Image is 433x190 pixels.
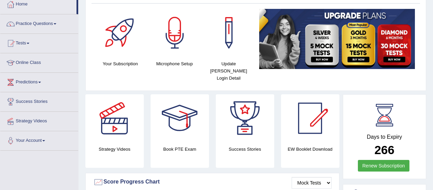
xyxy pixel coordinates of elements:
img: small5.jpg [259,9,415,69]
a: Renew Subscription [358,160,409,172]
b: 266 [375,143,394,157]
a: Online Class [0,53,78,70]
a: Practice Questions [0,14,78,31]
h4: Update [PERSON_NAME] Login Detail [205,60,252,82]
h4: Strategy Videos [85,146,144,153]
h4: Days to Expiry [351,134,419,140]
a: Predictions [0,73,78,90]
h4: EW Booklet Download [281,146,339,153]
a: Strategy Videos [0,112,78,129]
h4: Microphone Setup [151,60,198,67]
a: Success Stories [0,92,78,109]
a: Your Account [0,131,78,148]
h4: Your Subscription [97,60,144,67]
h4: Success Stories [216,146,274,153]
a: Tests [0,34,78,51]
h4: Book PTE Exam [151,146,209,153]
div: Score Progress Chart [93,177,332,187]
